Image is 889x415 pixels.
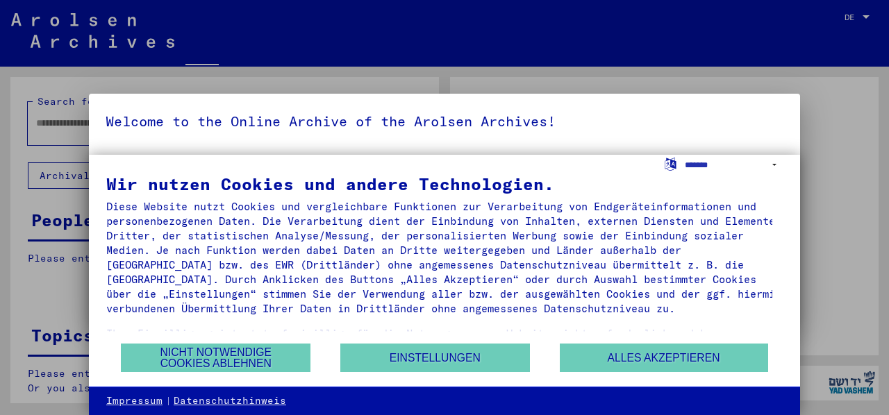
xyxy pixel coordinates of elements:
[340,344,530,372] button: Einstellungen
[560,344,768,372] button: Alles akzeptieren
[174,394,286,408] a: Datenschutzhinweis
[685,155,783,175] select: Sprache auswählen
[106,394,163,408] a: Impressum
[121,344,310,372] button: Nicht notwendige Cookies ablehnen
[663,157,678,170] label: Sprache auswählen
[106,176,783,192] div: Wir nutzen Cookies und andere Technologien.
[106,199,783,316] div: Diese Website nutzt Cookies und vergleichbare Funktionen zur Verarbeitung von Endgeräteinformatio...
[106,110,783,133] h5: Welcome to the Online Archive of the Arolsen Archives!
